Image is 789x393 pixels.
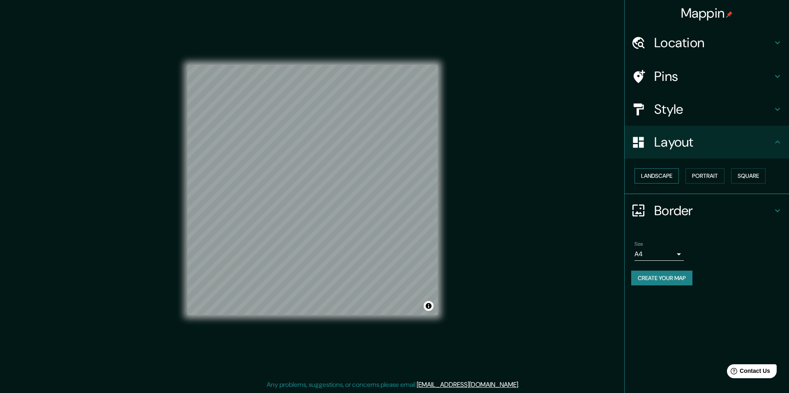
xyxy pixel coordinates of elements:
button: Landscape [634,168,679,184]
canvas: Map [187,65,438,315]
div: . [521,380,522,390]
button: Portrait [685,168,724,184]
h4: Border [654,202,773,219]
img: pin-icon.png [726,11,733,18]
div: Pins [625,60,789,93]
iframe: Help widget launcher [716,361,780,384]
button: Create your map [631,271,692,286]
h4: Mappin [681,5,733,21]
button: Toggle attribution [424,301,434,311]
h4: Style [654,101,773,117]
div: Border [625,194,789,227]
div: A4 [634,248,684,261]
p: Any problems, suggestions, or concerns please email . [267,380,519,390]
a: [EMAIL_ADDRESS][DOMAIN_NAME] [417,380,518,389]
button: Square [731,168,766,184]
div: Style [625,93,789,126]
h4: Layout [654,134,773,150]
div: Location [625,26,789,59]
h4: Location [654,34,773,51]
div: . [519,380,521,390]
h4: Pins [654,68,773,85]
div: Layout [625,126,789,159]
label: Size [634,240,643,247]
